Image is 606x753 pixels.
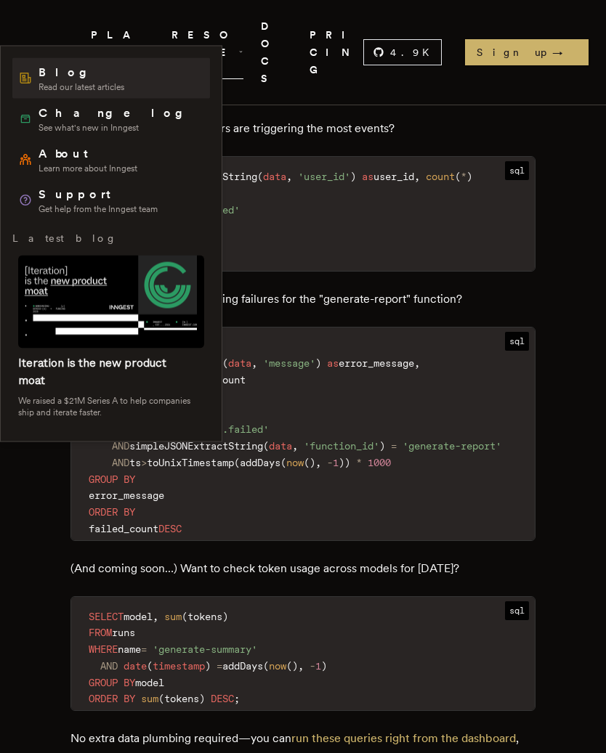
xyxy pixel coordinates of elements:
[222,357,228,369] span: (
[228,357,251,369] span: data
[89,677,118,688] span: GROUP
[129,440,263,452] span: simpleJSONExtractString
[70,558,536,579] p: (And coming soon…) Want to check token usage across models for [DATE]?
[84,17,151,87] button: PLATFORM
[182,611,187,622] span: (
[141,643,147,655] span: =
[310,660,315,672] span: -
[269,440,292,452] span: data
[124,677,135,688] span: BY
[298,171,350,182] span: 'user_id'
[505,332,529,351] span: sql
[251,357,257,369] span: ,
[70,289,536,309] p: Want to know the errors causing failures for the "generate-report" function?
[373,171,414,182] span: user_id
[112,440,129,452] span: AND
[39,105,193,122] span: Changelog
[169,17,243,87] button: RESOURCES
[505,601,529,620] span: sql
[390,45,438,60] span: 4.9 K
[12,99,210,139] a: ChangelogSee what's new in Inngest
[310,457,315,468] span: )
[124,506,135,518] span: BY
[39,81,124,93] span: Read our latest articles
[70,118,536,139] p: Need to figure out which users are triggering the most events?
[39,122,193,134] span: See what's new in Inngest
[339,457,344,468] span: )
[100,660,118,672] span: AND
[321,660,327,672] span: )
[84,26,151,79] span: PLATFORM
[124,693,135,704] span: BY
[234,693,240,704] span: ;
[12,229,117,247] h3: Latest blog
[222,660,263,672] span: addDays
[39,163,137,174] span: Learn more about Inngest
[315,357,321,369] span: )
[164,611,182,622] span: sum
[153,643,257,655] span: 'generate-summary'
[124,473,135,485] span: BY
[414,357,420,369] span: ,
[286,457,304,468] span: now
[141,457,147,468] span: >
[327,457,333,468] span: -
[118,643,141,655] span: name
[89,611,124,622] span: SELECT
[39,186,158,203] span: Support
[304,457,310,468] span: (
[292,440,298,452] span: ,
[505,161,529,180] span: sql
[169,26,243,79] span: RESOURCES
[465,39,589,65] a: Sign up
[286,660,292,672] span: (
[455,171,461,182] span: (
[158,523,182,534] span: DESC
[158,693,164,704] span: (
[124,611,153,622] span: model
[89,489,164,501] span: error_message
[153,660,205,672] span: timestamp
[263,440,269,452] span: (
[124,660,147,672] span: date
[217,660,222,672] span: =
[112,627,135,638] span: runs
[12,58,210,99] a: BlogRead our latest articles
[153,611,158,622] span: ,
[112,457,129,468] span: AND
[205,660,211,672] span: )
[263,357,315,369] span: 'message'
[263,660,269,672] span: (
[12,139,210,180] a: AboutLearn more about Inngest
[18,356,166,387] a: Iteration is the new product moat
[240,457,280,468] span: addDays
[466,171,472,182] span: )
[147,457,234,468] span: toUnixTimestamp
[129,457,141,468] span: ts
[263,171,286,182] span: data
[350,171,356,182] span: )
[89,693,118,704] span: ORDER
[414,171,420,182] span: ,
[315,457,321,468] span: ,
[89,627,112,638] span: FROM
[39,145,137,163] span: About
[304,440,379,452] span: 'function_id'
[269,660,286,672] span: now
[187,611,222,622] span: tokens
[391,440,397,452] span: =
[333,457,339,468] span: 1
[379,440,385,452] span: )
[39,203,158,215] span: Get help from the Inngest team
[362,171,373,182] span: as
[339,357,414,369] span: error_message
[286,171,292,182] span: ,
[222,611,228,622] span: )
[135,677,164,688] span: model
[164,693,199,704] span: tokens
[298,660,304,672] span: ,
[89,643,118,655] span: WHERE
[199,693,205,704] span: )
[344,457,350,468] span: )
[89,523,158,534] span: failed_count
